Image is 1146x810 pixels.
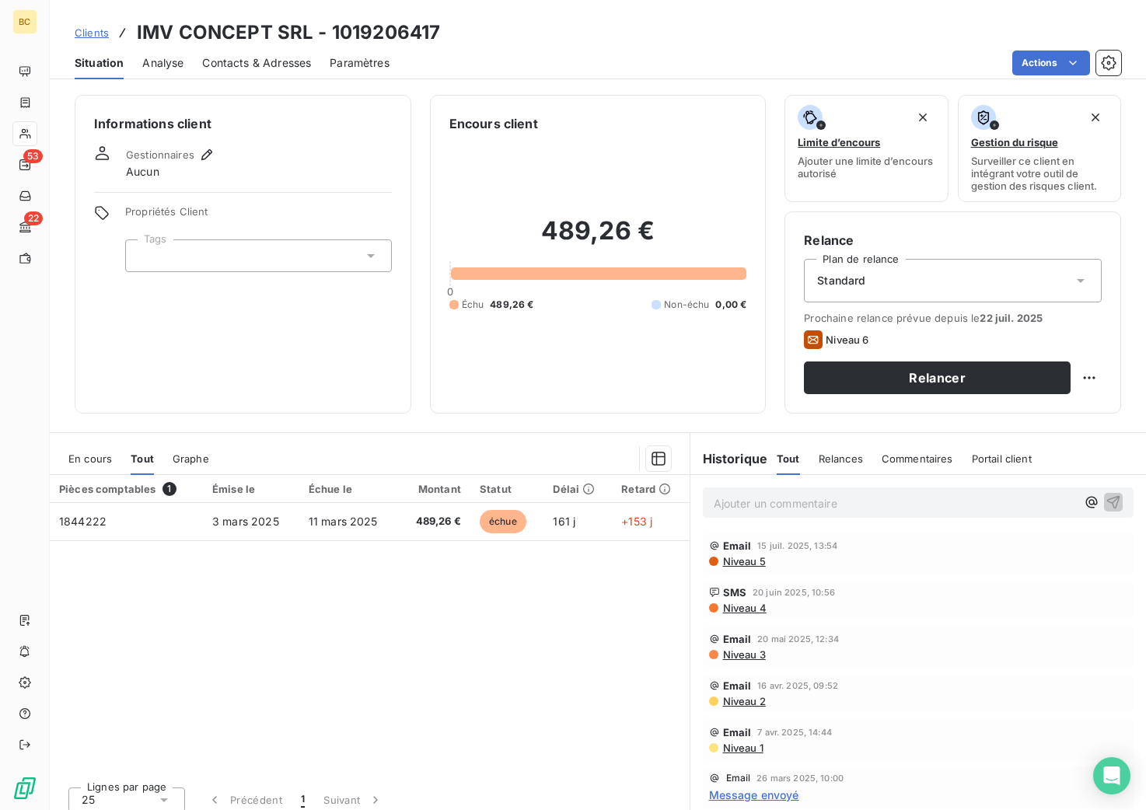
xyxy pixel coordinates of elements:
[784,95,948,202] button: Limite d’encoursAjouter une limite d’encours autorisé
[723,679,752,692] span: Email
[301,792,305,808] span: 1
[480,483,535,495] div: Statut
[553,515,575,528] span: 161 j
[309,483,389,495] div: Échue le
[753,588,835,597] span: 20 juin 2025, 10:56
[664,298,709,312] span: Non-échu
[721,695,766,707] span: Niveau 2
[12,776,37,801] img: Logo LeanPay
[59,482,194,496] div: Pièces comptables
[804,361,1071,394] button: Relancer
[212,483,290,495] div: Émise le
[817,273,865,288] span: Standard
[126,164,159,180] span: Aucun
[882,452,953,465] span: Commentaires
[826,333,868,346] span: Niveau 6
[131,452,154,465] span: Tout
[756,773,844,783] span: 26 mars 2025, 10:00
[23,149,43,163] span: 53
[804,231,1102,250] h6: Relance
[553,483,603,495] div: Délai
[723,726,752,738] span: Email
[757,634,839,644] span: 20 mai 2025, 12:34
[726,773,751,783] span: Email
[777,452,800,465] span: Tout
[407,514,461,529] span: 489,26 €
[972,452,1032,465] span: Portail client
[721,602,767,614] span: Niveau 4
[75,26,109,39] span: Clients
[757,681,838,690] span: 16 avr. 2025, 09:52
[721,742,763,754] span: Niveau 1
[162,482,176,496] span: 1
[449,215,747,262] h2: 489,26 €
[980,312,1043,324] span: 22 juil. 2025
[723,586,746,599] span: SMS
[126,148,194,161] span: Gestionnaires
[804,312,1102,324] span: Prochaine relance prévue depuis le
[447,285,453,298] span: 0
[798,136,880,148] span: Limite d’encours
[202,55,311,71] span: Contacts & Adresses
[137,19,440,47] h3: IMV CONCEPT SRL - 1019206417
[621,515,652,528] span: +153 j
[757,541,837,550] span: 15 juil. 2025, 13:54
[75,25,109,40] a: Clients
[462,298,484,312] span: Échu
[24,211,43,225] span: 22
[173,452,209,465] span: Graphe
[1093,757,1130,794] div: Open Intercom Messenger
[721,555,766,567] span: Niveau 5
[12,152,37,177] a: 53
[757,728,832,737] span: 7 avr. 2025, 14:44
[480,510,526,533] span: échue
[12,215,37,239] a: 22
[59,515,107,528] span: 1844222
[721,648,766,661] span: Niveau 3
[12,9,37,34] div: BC
[142,55,183,71] span: Analyse
[1012,51,1090,75] button: Actions
[971,136,1058,148] span: Gestion du risque
[715,298,746,312] span: 0,00 €
[212,515,279,528] span: 3 mars 2025
[971,155,1108,192] span: Surveiller ce client en intégrant votre outil de gestion des risques client.
[449,114,538,133] h6: Encours client
[309,515,378,528] span: 11 mars 2025
[621,483,680,495] div: Retard
[798,155,935,180] span: Ajouter une limite d’encours autorisé
[68,452,112,465] span: En cours
[125,205,392,227] span: Propriétés Client
[723,539,752,552] span: Email
[138,249,151,263] input: Ajouter une valeur
[819,452,863,465] span: Relances
[407,483,461,495] div: Montant
[75,55,124,71] span: Situation
[958,95,1121,202] button: Gestion du risqueSurveiller ce client en intégrant votre outil de gestion des risques client.
[94,114,392,133] h6: Informations client
[490,298,533,312] span: 489,26 €
[330,55,390,71] span: Paramètres
[709,787,799,803] span: Message envoyé
[723,633,752,645] span: Email
[690,449,768,468] h6: Historique
[82,792,95,808] span: 25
